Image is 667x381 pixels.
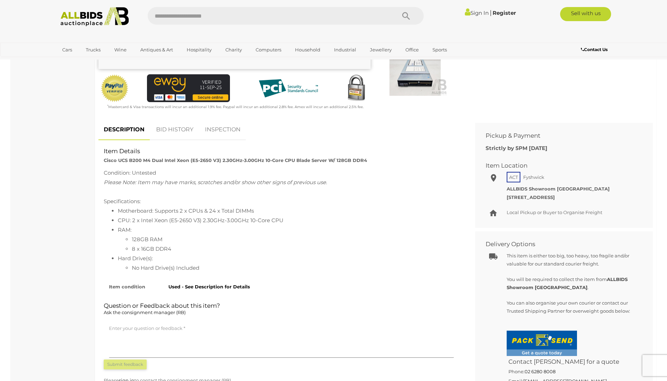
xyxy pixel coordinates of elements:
[118,225,459,254] li: RAM:
[110,44,131,56] a: Wine
[329,44,361,56] a: Industrial
[58,44,77,56] a: Cars
[581,46,609,54] a: Contact Us
[253,74,323,102] img: PCI DSS compliant
[107,105,364,109] small: Mastercard & Visa transactions will incur an additional 1.9% fee. Paypal will incur an additional...
[525,369,556,374] a: 02 6280 8008
[342,74,370,102] img: Secured by Rapid SSL
[507,172,520,182] span: ACT
[251,44,286,56] a: Computers
[490,9,492,17] span: |
[168,284,250,289] strong: Used - See Description for Details
[147,74,230,102] img: eWAY Payment Gateway
[365,44,396,56] a: Jewellery
[118,216,459,225] li: CPU: 2 x Intel Xeon (E5-2650 V3) 2.30GHz-3.00GHz 10-Core CPU
[507,186,610,192] strong: ALLBIDS Showroom [GEOGRAPHIC_DATA]
[507,299,637,316] p: You can also organise your own courier or contact our Trusted Shipping Partner for overweight goo...
[104,360,147,369] button: Submit feedback
[507,194,555,200] strong: [STREET_ADDRESS]
[507,275,637,292] p: You will be required to collect the item from .
[100,74,129,102] img: Official PayPal Seal
[104,168,459,177] div: Condition: Untested
[104,148,459,155] h2: Item Details
[401,44,423,56] a: Office
[132,244,459,254] li: 8 x 16GB DDR4
[81,44,105,56] a: Trucks
[118,206,459,216] li: Motherboard: Supports 2 x CPUs & 24 x Total DIMMs
[290,44,325,56] a: Household
[428,44,451,56] a: Sports
[109,284,145,289] strong: Item condition
[104,310,186,315] span: Ask the consignment manager (RB)
[486,145,547,151] b: Strictly by 5PM [DATE]
[389,7,424,25] button: Search
[104,179,327,186] span: Please Note: Item may have marks, scratches and/or show other signs of previous use.
[104,157,367,163] strong: Cisco UCS B200 M4 Dual Intel Xeon (E5-2650 V3) 2.30GHz-3.00GHz 10-Core CPU Blade Server W/ 128GB ...
[58,56,117,67] a: [GEOGRAPHIC_DATA]
[521,173,546,182] span: Fyshwick
[493,10,516,16] a: Register
[486,132,632,139] h2: Pickup & Payment
[507,252,637,268] p: This item is either too big, too heavy, too fragile and/or valuable for our standard courier frei...
[507,357,637,367] h4: Contact [PERSON_NAME] for a quote
[581,47,608,52] b: Contact Us
[132,235,459,244] li: 128GB RAM
[486,162,632,169] h2: Item Location
[132,263,459,273] li: No Hard Drive(s) Included
[104,302,459,317] h2: Question or Feedback about this item?
[200,119,246,140] a: INSPECTION
[98,119,150,140] a: DESCRIPTION
[465,10,489,16] a: Sign In
[118,254,459,273] li: Hard Drive(s):
[383,54,447,95] img: Cisco UCS B200 M4 Dual Intel Xeon (E5-2650 V3) 2.30GHz-3.00GHz 10-Core CPU Blade Server W/ 128GB ...
[560,7,611,21] a: Sell with us
[151,119,199,140] a: BID HISTORY
[221,44,246,56] a: Charity
[507,210,602,215] span: Local Pickup or Buyer to Organise Freight
[507,331,577,356] img: Fyshwick-AllBids-GETAQUOTE.png
[136,44,178,56] a: Antiques & Art
[507,367,637,376] h5: Phone:
[182,44,216,56] a: Hospitality
[104,168,459,273] div: Specifications:
[486,241,632,248] h2: Delivery Options
[57,7,133,26] img: Allbids.com.au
